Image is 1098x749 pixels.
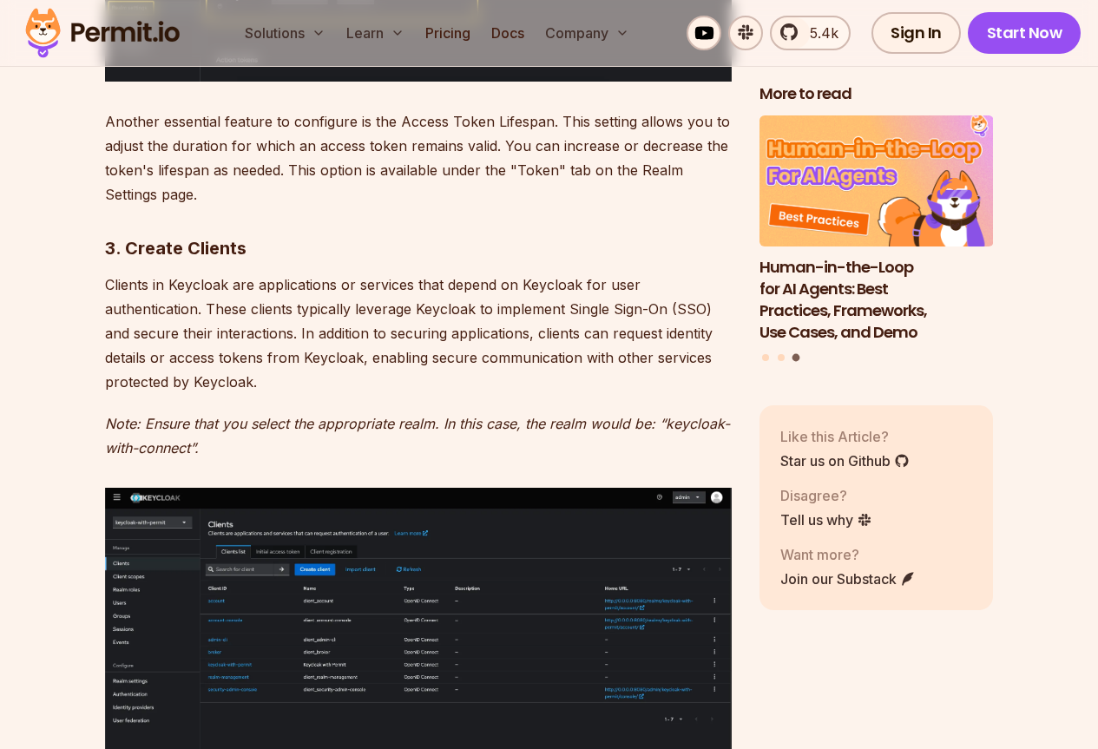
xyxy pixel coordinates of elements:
[538,16,636,50] button: Company
[759,115,994,344] a: Human-in-the-Loop for AI Agents: Best Practices, Frameworks, Use Cases, and DemoHuman-in-the-Loop...
[871,12,961,54] a: Sign In
[780,509,872,530] a: Tell us why
[105,109,732,207] p: Another essential feature to configure is the Access Token Lifespan. This setting allows you to a...
[484,16,531,50] a: Docs
[339,16,411,50] button: Learn
[770,16,851,50] a: 5.4k
[105,415,730,457] em: Note: Ensure that you select the appropriate realm. In this case, the realm would be: “keycloak-w...
[418,16,477,50] a: Pricing
[968,12,1082,54] a: Start Now
[780,568,916,589] a: Join our Substack
[780,544,916,565] p: Want more?
[799,23,838,43] span: 5.4k
[105,238,247,259] strong: 3. Create Clients
[792,354,800,362] button: Go to slide 3
[780,426,910,447] p: Like this Article?
[759,257,994,343] h3: Human-in-the-Loop for AI Agents: Best Practices, Frameworks, Use Cases, and Demo
[778,354,785,361] button: Go to slide 2
[105,273,732,394] p: Clients in Keycloak are applications or services that depend on Keycloak for user authentication....
[759,115,994,344] li: 3 of 3
[17,3,187,62] img: Permit logo
[238,16,332,50] button: Solutions
[762,354,769,361] button: Go to slide 1
[780,450,910,471] a: Star us on Github
[759,83,994,105] h2: More to read
[780,485,872,506] p: Disagree?
[759,115,994,247] img: Human-in-the-Loop for AI Agents: Best Practices, Frameworks, Use Cases, and Demo
[759,115,994,365] div: Posts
